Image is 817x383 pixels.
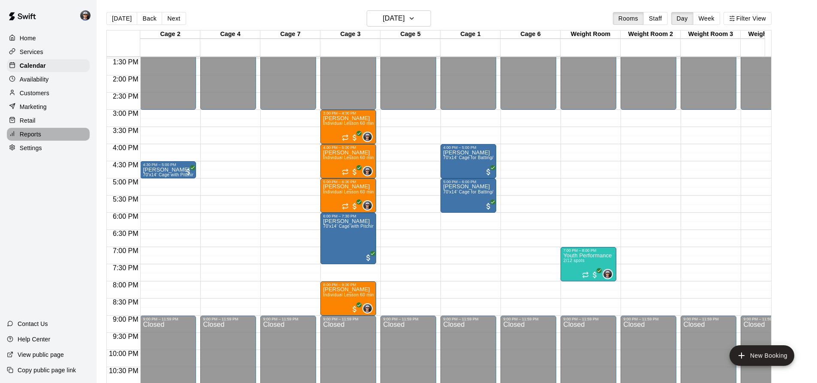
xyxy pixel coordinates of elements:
div: Home [7,32,90,45]
img: Mason Edwards [363,304,372,313]
a: Settings [7,142,90,154]
span: Mason Edwards [366,303,373,314]
span: All customers have paid [484,202,493,211]
img: Mason Edwards [363,133,372,141]
img: Mason Edwards [363,167,372,175]
div: 6:00 PM – 7:30 PM [323,214,374,218]
div: Cage 4 [200,30,260,39]
p: Settings [20,144,42,152]
div: Mason Edwards [362,303,373,314]
p: Availability [20,75,49,84]
div: 4:00 PM – 5:00 PM: Individual Lesson 60 min [320,144,376,178]
h6: [DATE] [383,12,405,24]
div: 9:00 PM – 11:59 PM [383,317,434,321]
span: All customers have paid [350,133,359,142]
div: 4:00 PM – 5:00 PM [443,145,494,150]
span: 4:00 PM [111,144,141,151]
p: Reports [20,130,41,139]
button: Staff [643,12,668,25]
a: Reports [7,128,90,141]
div: 4:00 PM – 5:00 PM [323,145,374,150]
div: 9:00 PM – 11:59 PM [623,317,674,321]
span: 10:30 PM [107,367,140,374]
div: 9:00 PM – 11:59 PM [683,317,734,321]
span: 6:30 PM [111,230,141,237]
span: 3:30 PM [111,127,141,134]
span: Individual Lesson 60 min [323,155,374,160]
div: 9:00 PM – 11:59 PM [743,317,794,321]
button: Week [693,12,720,25]
div: 5:00 PM – 6:00 PM: Individual Lesson 60 min [320,178,376,213]
div: 4:30 PM – 5:00 PM [143,163,193,167]
button: Rooms [613,12,644,25]
div: 9:00 PM – 11:59 PM [203,317,253,321]
div: Cage 5 [380,30,440,39]
p: Help Center [18,335,50,344]
span: 2/12 spots filled [563,258,584,263]
div: Marketing [7,100,90,113]
button: Next [162,12,186,25]
p: Marketing [20,103,47,111]
span: 8:00 PM [111,281,141,289]
span: 10:00 PM [107,350,140,357]
span: Recurring event [342,169,349,175]
div: 9:00 PM – 11:59 PM [503,317,554,321]
span: 5:30 PM [111,196,141,203]
span: 2:30 PM [111,93,141,100]
p: View public page [18,350,64,359]
span: Recurring event [342,203,349,210]
span: 3:00 PM [111,110,141,117]
div: 9:00 PM – 11:59 PM [143,317,193,321]
a: Customers [7,87,90,100]
p: Customers [20,89,49,97]
span: Individual Lesson 60 min [323,293,374,297]
div: Weight Room 4 [741,30,801,39]
a: Retail [7,114,90,127]
button: Back [137,12,162,25]
span: Recurring event [342,134,349,141]
span: Mason Edwards [366,132,373,142]
div: Mason Edwards [603,269,613,279]
div: 9:00 PM – 11:59 PM [443,317,494,321]
span: All customers have paid [184,168,193,176]
span: 9:00 PM [111,316,141,323]
div: Weight Room 2 [621,30,681,39]
span: 5:00 PM [111,178,141,186]
a: Availability [7,73,90,86]
span: All customers have paid [364,253,373,262]
button: Day [671,12,693,25]
div: 9:00 PM – 11:59 PM [563,317,614,321]
div: Cage 2 [140,30,200,39]
span: 7:30 PM [111,264,141,271]
span: All customers have paid [350,202,359,211]
div: Services [7,45,90,58]
span: 8:30 PM [111,299,141,306]
span: Mason Edwards [366,166,373,176]
span: 2:00 PM [111,75,141,83]
span: All customers have paid [350,305,359,314]
div: Mason Edwards [362,200,373,211]
div: Cage 6 [500,30,561,39]
span: 70'x14' Cage with Pitching Mound [323,224,392,229]
div: 4:00 PM – 5:00 PM: Paul Ouellette [440,144,496,178]
button: [DATE] [106,12,137,25]
div: Mason Edwards [362,166,373,176]
button: add [730,345,794,366]
p: Home [20,34,36,42]
div: 3:00 PM – 4:00 PM: Individual Lesson 60 min [320,110,376,144]
span: 70'x14' Cage for Batting/Fielding [443,190,509,194]
div: Cage 1 [440,30,500,39]
p: Retail [20,116,36,125]
span: All customers have paid [484,168,493,176]
span: 70'x14' Cage for Batting/Fielding [443,155,509,160]
div: 8:00 PM – 9:00 PM: Michael Huber [320,281,376,316]
span: All customers have paid [591,271,599,279]
div: Cage 7 [260,30,320,39]
div: 8:00 PM – 9:00 PM [323,283,374,287]
span: Individual Lesson 60 min [323,121,374,126]
span: Mason Edwards [606,269,613,279]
